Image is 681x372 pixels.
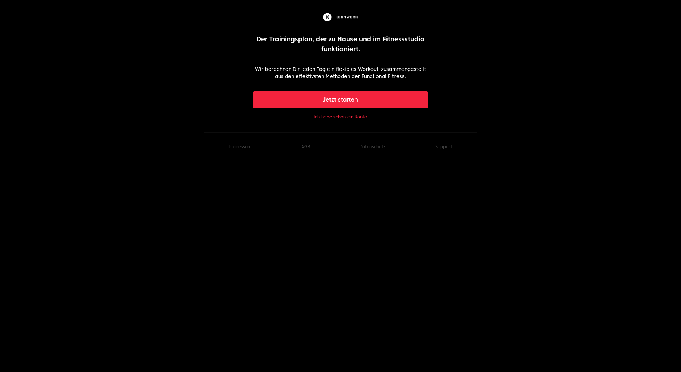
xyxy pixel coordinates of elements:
p: Der Trainingsplan, der zu Hause und im Fitnessstudio funktioniert. [253,34,428,54]
button: Support [435,144,452,150]
img: Kernwerk® [322,11,359,23]
a: Datenschutz [359,144,385,149]
p: Wir berechnen Dir jeden Tag ein flexibles Workout, zusammengestellt aus den effektivsten Methoden... [253,66,428,80]
a: AGB [301,144,310,149]
button: Ich habe schon ein Konto [314,114,367,120]
a: Impressum [229,144,251,149]
button: Jetzt starten [253,91,428,108]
